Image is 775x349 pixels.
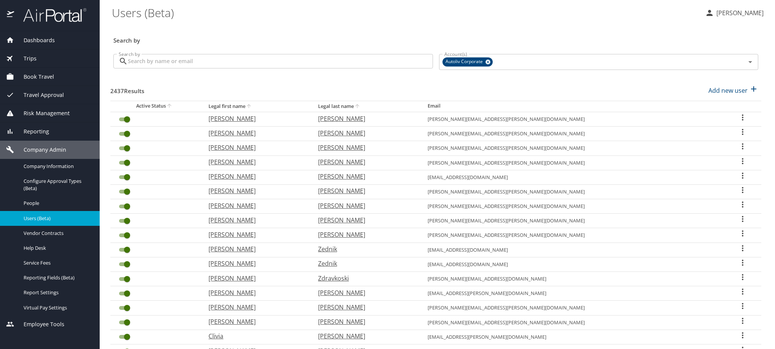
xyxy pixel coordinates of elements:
p: [PERSON_NAME] [208,128,303,138]
p: [PERSON_NAME] [714,8,764,17]
span: Report Settings [24,289,91,296]
div: Autoliv Corporate [442,57,493,67]
td: [PERSON_NAME][EMAIL_ADDRESS][PERSON_NAME][DOMAIN_NAME] [422,228,724,243]
p: [PERSON_NAME] [318,114,412,123]
span: Vendor Contracts [24,230,91,237]
button: sort [166,103,173,110]
p: [PERSON_NAME] [208,303,303,312]
span: Company Admin [14,146,66,154]
p: [PERSON_NAME] [208,259,303,268]
img: airportal-logo.png [15,8,86,22]
h3: Search by [113,32,758,45]
td: [EMAIL_ADDRESS][DOMAIN_NAME] [422,170,724,184]
button: Open [745,57,756,67]
h1: Users (Beta) [112,1,699,24]
p: [PERSON_NAME] [208,288,303,297]
td: [PERSON_NAME][EMAIL_ADDRESS][PERSON_NAME][DOMAIN_NAME] [422,214,724,228]
p: Add new user [708,86,748,95]
img: icon-airportal.png [7,8,15,22]
span: Autoliv Corporate [442,58,487,66]
span: Service Fees [24,259,91,267]
span: Travel Approval [14,91,64,99]
td: [PERSON_NAME][EMAIL_ADDRESS][PERSON_NAME][DOMAIN_NAME] [422,127,724,141]
td: [PERSON_NAME][EMAIL_ADDRESS][PERSON_NAME][DOMAIN_NAME] [422,112,724,126]
span: Company Information [24,163,91,170]
p: [PERSON_NAME] [318,216,412,225]
p: [PERSON_NAME] [318,201,412,210]
p: Zednik [318,244,412,254]
button: sort [354,103,361,110]
p: [PERSON_NAME] [318,288,412,297]
th: Legal last name [312,101,422,112]
p: [PERSON_NAME] [318,230,412,239]
span: Trips [14,54,37,63]
td: [EMAIL_ADDRESS][PERSON_NAME][DOMAIN_NAME] [422,286,724,301]
p: [PERSON_NAME] [208,172,303,181]
p: Zdravkoski [318,274,412,283]
p: [PERSON_NAME] [208,186,303,195]
td: [EMAIL_ADDRESS][PERSON_NAME][DOMAIN_NAME] [422,330,724,344]
p: [PERSON_NAME] [208,201,303,210]
p: [PERSON_NAME] [318,143,412,152]
p: [PERSON_NAME] [208,230,303,239]
p: [PERSON_NAME] [318,157,412,167]
td: [PERSON_NAME][EMAIL_ADDRESS][PERSON_NAME][DOMAIN_NAME] [422,155,724,170]
button: Add new user [705,82,761,99]
p: [PERSON_NAME] [318,172,412,181]
span: Book Travel [14,73,54,81]
p: [PERSON_NAME] [208,317,303,326]
span: Dashboards [14,36,55,44]
td: [PERSON_NAME][EMAIL_ADDRESS][PERSON_NAME][DOMAIN_NAME] [422,184,724,199]
span: Users (Beta) [24,215,91,222]
p: [PERSON_NAME] [208,244,303,254]
p: [PERSON_NAME] [208,274,303,283]
th: Email [422,101,724,112]
p: Zednik [318,259,412,268]
p: [PERSON_NAME] [318,128,412,138]
span: Virtual Pay Settings [24,304,91,311]
p: [PERSON_NAME] [318,332,412,341]
span: People [24,200,91,207]
td: [PERSON_NAME][EMAIL_ADDRESS][PERSON_NAME][DOMAIN_NAME] [422,301,724,315]
span: Reporting [14,127,49,136]
th: Active Status [110,101,202,112]
h3: 2437 Results [110,82,144,95]
p: Clivia [208,332,303,341]
td: [PERSON_NAME][EMAIL_ADDRESS][PERSON_NAME][DOMAIN_NAME] [422,199,724,214]
span: Risk Management [14,109,70,117]
input: Search by name or email [128,54,433,68]
span: Reporting Fields (Beta) [24,274,91,281]
p: [PERSON_NAME] [318,317,412,326]
td: [PERSON_NAME][EMAIL_ADDRESS][PERSON_NAME][DOMAIN_NAME] [422,315,724,330]
td: [EMAIL_ADDRESS][DOMAIN_NAME] [422,257,724,271]
p: [PERSON_NAME] [208,114,303,123]
button: [PERSON_NAME] [702,6,767,20]
p: [PERSON_NAME] [208,143,303,152]
p: [PERSON_NAME] [208,216,303,225]
td: [PERSON_NAME][EMAIL_ADDRESS][PERSON_NAME][DOMAIN_NAME] [422,141,724,155]
td: [PERSON_NAME][EMAIL_ADDRESS][DOMAIN_NAME] [422,272,724,286]
span: Help Desk [24,244,91,252]
th: Legal first name [202,101,312,112]
span: Configure Approval Types (Beta) [24,178,91,192]
button: sort [245,103,253,110]
p: [PERSON_NAME] [208,157,303,167]
span: Employee Tools [14,320,64,328]
p: [PERSON_NAME] [318,303,412,312]
td: [EMAIL_ADDRESS][DOMAIN_NAME] [422,243,724,257]
p: [PERSON_NAME] [318,186,412,195]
